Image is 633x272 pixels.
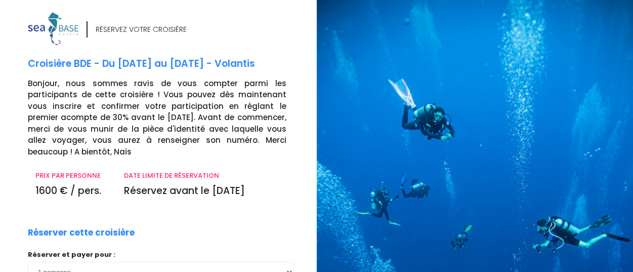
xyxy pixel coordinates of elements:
[96,24,187,35] div: RÉSERVEZ VOTRE CROISIÈRE
[124,184,286,199] p: Réservez avant le [DATE]
[28,78,309,158] p: Bonjour, nous sommes ravis de vous compter parmi les participants de cette croisière ! Vous pouve...
[28,250,294,260] p: Réserver et payer pour :
[28,12,78,45] img: logo_color1.png
[35,184,109,199] p: 1600 € / pers.
[28,57,309,71] p: Croisière BDE - Du [DATE] au [DATE] - Volantis
[124,171,286,181] p: DATE LIMITE DE RÉSERVATION
[35,171,109,181] p: PRIX PAR PERSONNE
[28,226,135,240] p: Réserver cette croisière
